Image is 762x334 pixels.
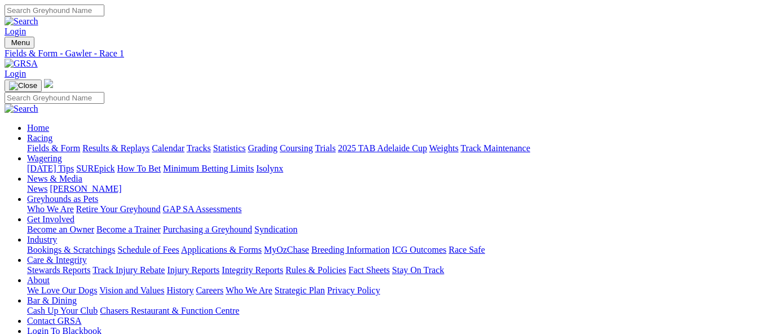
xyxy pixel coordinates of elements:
img: logo-grsa-white.png [44,79,53,88]
input: Search [5,92,104,104]
a: Track Injury Rebate [93,265,165,275]
button: Toggle navigation [5,37,34,49]
div: Industry [27,245,757,255]
a: Stay On Track [392,265,444,275]
a: Weights [429,143,459,153]
input: Search [5,5,104,16]
img: Close [9,81,37,90]
a: Care & Integrity [27,255,87,265]
a: Fields & Form - Gawler - Race 1 [5,49,757,59]
div: Bar & Dining [27,306,757,316]
a: Applications & Forms [181,245,262,254]
a: Tracks [187,143,211,153]
a: Trials [315,143,336,153]
a: How To Bet [117,164,161,173]
a: Fields & Form [27,143,80,153]
a: Login [5,27,26,36]
div: About [27,285,757,296]
a: Stewards Reports [27,265,90,275]
a: Strategic Plan [275,285,325,295]
a: Home [27,123,49,133]
div: News & Media [27,184,757,194]
a: News & Media [27,174,82,183]
a: History [166,285,193,295]
a: [DATE] Tips [27,164,74,173]
a: SUREpick [76,164,114,173]
a: GAP SA Assessments [163,204,242,214]
div: Get Involved [27,225,757,235]
a: Purchasing a Greyhound [163,225,252,234]
a: ICG Outcomes [392,245,446,254]
a: 2025 TAB Adelaide Cup [338,143,427,153]
a: Coursing [280,143,313,153]
a: Who We Are [27,204,74,214]
a: Privacy Policy [327,285,380,295]
a: Become an Owner [27,225,94,234]
a: Industry [27,235,57,244]
a: Careers [196,285,223,295]
img: GRSA [5,59,38,69]
a: Race Safe [448,245,484,254]
a: Injury Reports [167,265,219,275]
a: Vision and Values [99,285,164,295]
a: Wagering [27,153,62,163]
a: Chasers Restaurant & Function Centre [100,306,239,315]
a: Greyhounds as Pets [27,194,98,204]
div: Wagering [27,164,757,174]
a: Minimum Betting Limits [163,164,254,173]
a: Bookings & Scratchings [27,245,115,254]
a: Who We Are [226,285,272,295]
a: Get Involved [27,214,74,224]
div: Care & Integrity [27,265,757,275]
a: Statistics [213,143,246,153]
a: Grading [248,143,278,153]
a: Breeding Information [311,245,390,254]
div: Racing [27,143,757,153]
a: Fact Sheets [349,265,390,275]
a: [PERSON_NAME] [50,184,121,194]
img: Search [5,104,38,114]
a: Track Maintenance [461,143,530,153]
a: Schedule of Fees [117,245,179,254]
a: We Love Our Dogs [27,285,97,295]
a: Calendar [152,143,184,153]
a: Login [5,69,26,78]
a: Bar & Dining [27,296,77,305]
span: Menu [11,38,30,47]
img: Search [5,16,38,27]
a: About [27,275,50,285]
a: Integrity Reports [222,265,283,275]
button: Toggle navigation [5,80,42,92]
a: News [27,184,47,194]
a: Racing [27,133,52,143]
a: Retire Your Greyhound [76,204,161,214]
a: Isolynx [256,164,283,173]
a: Rules & Policies [285,265,346,275]
a: Contact GRSA [27,316,81,326]
div: Greyhounds as Pets [27,204,757,214]
a: Become a Trainer [96,225,161,234]
a: Results & Replays [82,143,149,153]
a: Cash Up Your Club [27,306,98,315]
a: Syndication [254,225,297,234]
a: MyOzChase [264,245,309,254]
